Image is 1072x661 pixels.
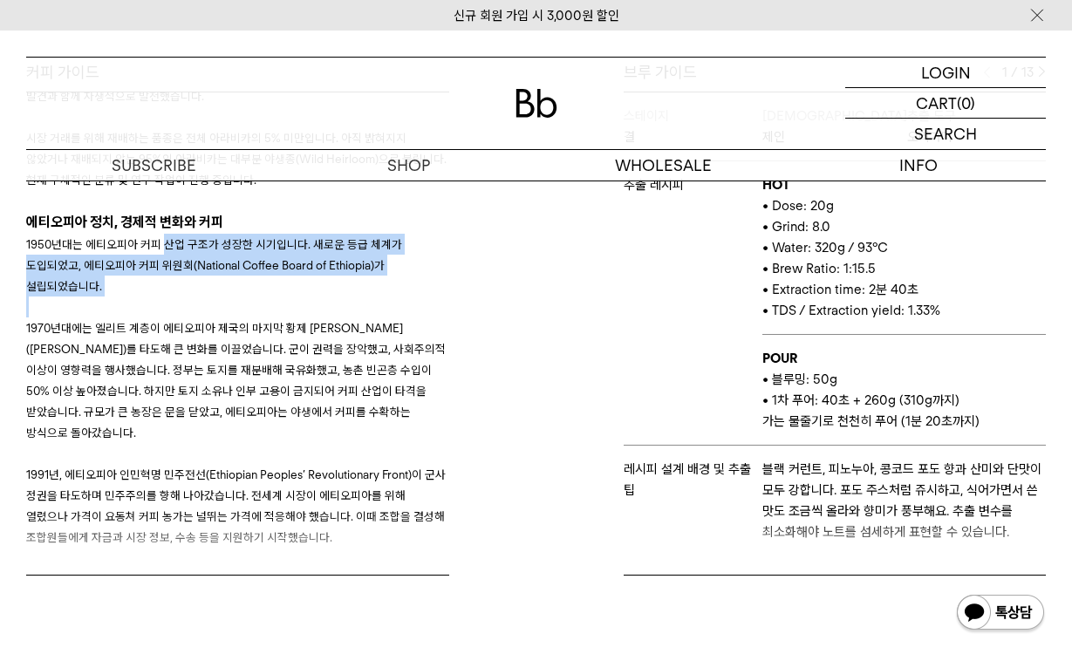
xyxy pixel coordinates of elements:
[955,593,1046,635] img: 카카오톡 채널 1:1 채팅 버튼
[921,58,971,87] p: LOGIN
[516,89,557,118] img: 로고
[762,195,1046,216] p: • Dose: 20g
[762,300,1046,321] p: • TDS / Extraction yield: 1.33%
[26,237,402,293] span: 1950년대는 에티오피아 커피 산업 구조가 성장한 시기입니다. 새로운 등급 체계가 도입되었고, 에티오피아 커피 위원회(National Coffee Board of Ethiop...
[762,351,797,366] b: POUR
[26,150,281,181] a: SUBSCRIBE
[281,150,536,181] a: SHOP
[536,150,791,181] p: WHOLESALE
[624,174,762,195] p: 추출 레시피
[454,8,619,24] a: 신규 회원 가입 시 3,000원 할인
[845,58,1046,88] a: LOGIN
[762,279,1046,300] p: • Extraction time: 2분 40초
[26,214,223,230] b: 에티오피아 정치, 경제적 변화와 커피
[26,467,446,544] span: 티오피아 인민혁명 민주전선(Ethiopian Peoples’ Revolutionary Front)이 군사 정권을 타도하며 민주주의를 향해 나아갔습니다. 전세계 시장이 에티오피...
[762,177,790,193] b: HOT
[762,258,1046,279] p: • Brew Ratio: 1:15.5
[26,467,75,481] span: 1991년, 에
[762,459,1046,542] p: 블랙 커런트, 피노누아, 콩코드 포도 향과 산미와 단맛이 모두 강합니다. 포도 주스처럼 쥬시하고, 식어가면서 쓴 맛도 조금씩 올라와 향미가 풍부해요. 추출 변수를 최소화해야 ...
[914,119,977,149] p: SEARCH
[26,321,446,440] span: 1970년대에는 엘리트 계층이 에티오피아 제국의 마지막 황제 [PERSON_NAME]([PERSON_NAME])를 타도해 큰 변화를 이끌었습니다. 군이 권력을 장악했고, 사회...
[762,411,1046,432] p: 가는 물줄기로 천천히 푸어 (1분 20초까지)
[791,150,1046,181] p: INFO
[845,88,1046,119] a: CART (0)
[762,237,1046,258] p: • Water: 320g / 93°C
[762,216,1046,237] p: • Grind: 8.0
[762,369,1046,390] p: • 블루밍: 50g
[624,459,762,501] p: 레시피 설계 배경 및 추출 팁
[957,88,975,118] p: (0)
[916,88,957,118] p: CART
[762,390,1046,411] p: • 1차 푸어: 40초 + 260g (310g까지)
